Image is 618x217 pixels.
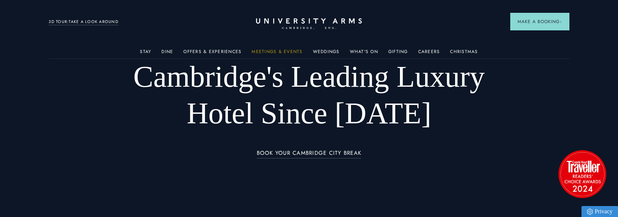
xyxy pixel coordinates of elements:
[555,146,610,201] img: image-2524eff8f0c5d55edbf694693304c4387916dea5-1501x1501-png
[418,49,440,59] a: Careers
[183,49,241,59] a: Offers & Experiences
[587,209,593,215] img: Privacy
[510,13,569,30] button: Make a BookingArrow icon
[518,18,562,25] span: Make a Booking
[313,49,340,59] a: Weddings
[560,20,562,23] img: Arrow icon
[388,49,408,59] a: Gifting
[350,49,378,59] a: What's On
[114,59,504,132] h1: Cambridge's Leading Luxury Hotel Since [DATE]
[257,150,362,158] a: BOOK YOUR CAMBRIDGE CITY BREAK
[450,49,478,59] a: Christmas
[252,49,302,59] a: Meetings & Events
[140,49,151,59] a: Stay
[256,18,362,30] a: Home
[161,49,173,59] a: Dine
[581,206,618,217] a: Privacy
[49,19,118,25] a: 3D TOUR:TAKE A LOOK AROUND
